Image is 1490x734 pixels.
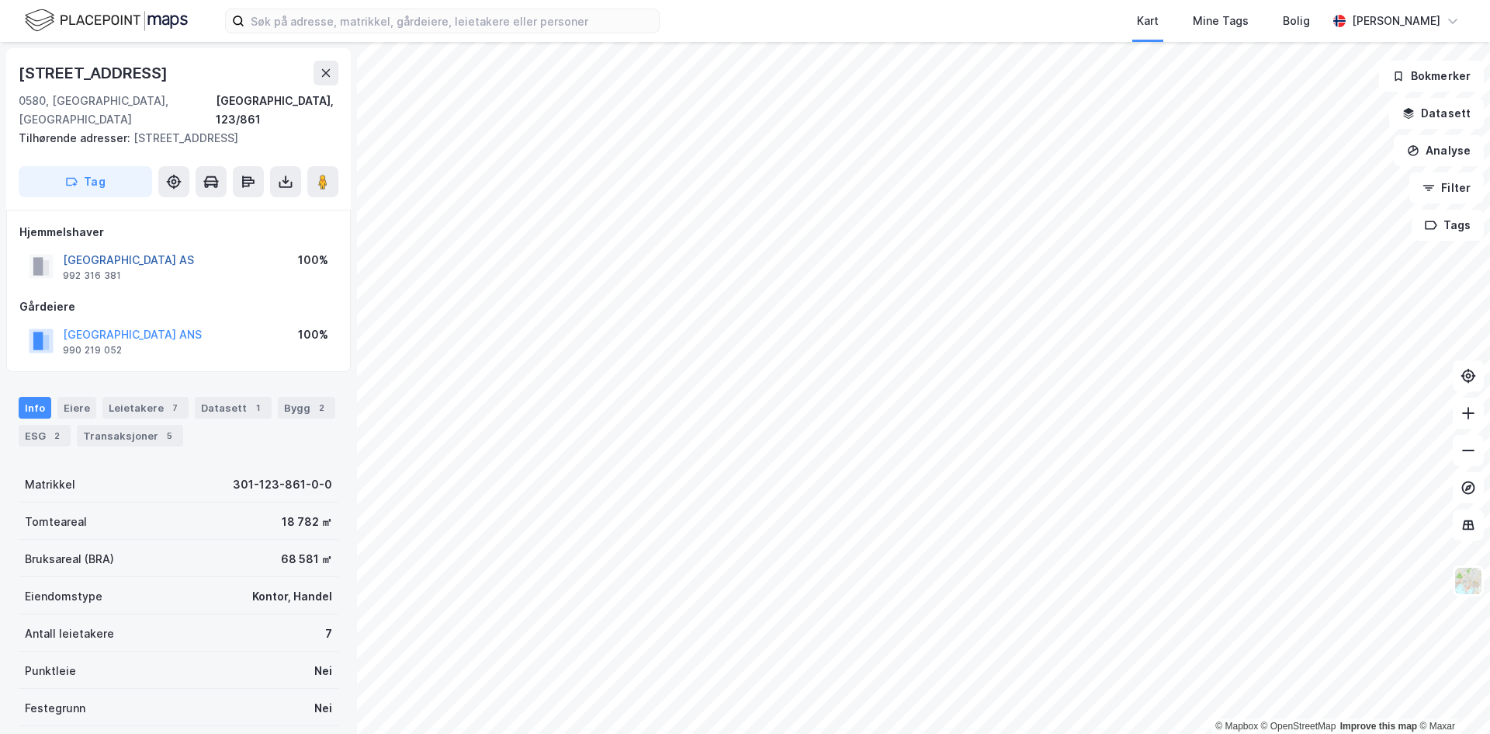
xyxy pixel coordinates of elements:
div: 18 782 ㎡ [282,513,332,531]
div: Kart [1137,12,1159,30]
div: 68 581 ㎡ [281,550,332,569]
div: Mine Tags [1193,12,1249,30]
div: 5 [161,428,177,444]
div: 992 316 381 [63,270,121,282]
div: Bruksareal (BRA) [25,550,114,569]
div: [STREET_ADDRESS] [19,129,326,148]
div: Tomteareal [25,513,87,531]
img: logo.f888ab2527a4732fd821a326f86c7f29.svg [25,7,188,34]
div: Kontor, Handel [252,587,332,606]
div: Antall leietakere [25,624,114,643]
div: 0580, [GEOGRAPHIC_DATA], [GEOGRAPHIC_DATA] [19,92,216,129]
div: 100% [298,325,328,344]
div: 7 [325,624,332,643]
div: Leietakere [102,397,189,419]
div: ESG [19,425,71,447]
div: [GEOGRAPHIC_DATA], 123/861 [216,92,338,129]
div: 7 [167,400,182,416]
div: Festegrunn [25,699,85,718]
button: Tags [1412,210,1484,241]
div: Bygg [278,397,335,419]
div: 1 [250,400,265,416]
button: Datasett [1389,98,1484,129]
div: [PERSON_NAME] [1352,12,1440,30]
iframe: Chat Widget [1412,659,1490,734]
button: Analyse [1394,135,1484,166]
button: Filter [1409,172,1484,204]
a: Improve this map [1340,721,1417,732]
span: Tilhørende adresser: [19,131,133,144]
div: 2 [49,428,64,444]
div: Kontrollprogram for chat [1412,659,1490,734]
div: 2 [314,400,329,416]
a: OpenStreetMap [1261,721,1336,732]
div: Datasett [195,397,272,419]
div: [STREET_ADDRESS] [19,61,171,85]
div: Nei [314,662,332,680]
div: 990 219 052 [63,344,122,357]
div: Info [19,397,51,419]
div: Punktleie [25,662,76,680]
div: Transaksjoner [77,425,183,447]
div: Nei [314,699,332,718]
div: Bolig [1283,12,1310,30]
input: Søk på adresse, matrikkel, gårdeiere, leietakere eller personer [244,9,659,33]
div: Hjemmelshaver [19,223,338,242]
button: Tag [19,166,152,197]
div: Eiendomstype [25,587,102,606]
div: 100% [298,251,328,270]
img: Z [1454,566,1483,596]
div: 301-123-861-0-0 [233,475,332,494]
button: Bokmerker [1379,61,1484,92]
div: Gårdeiere [19,297,338,316]
div: Matrikkel [25,475,75,494]
a: Mapbox [1215,721,1258,732]
div: Eiere [57,397,96,419]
